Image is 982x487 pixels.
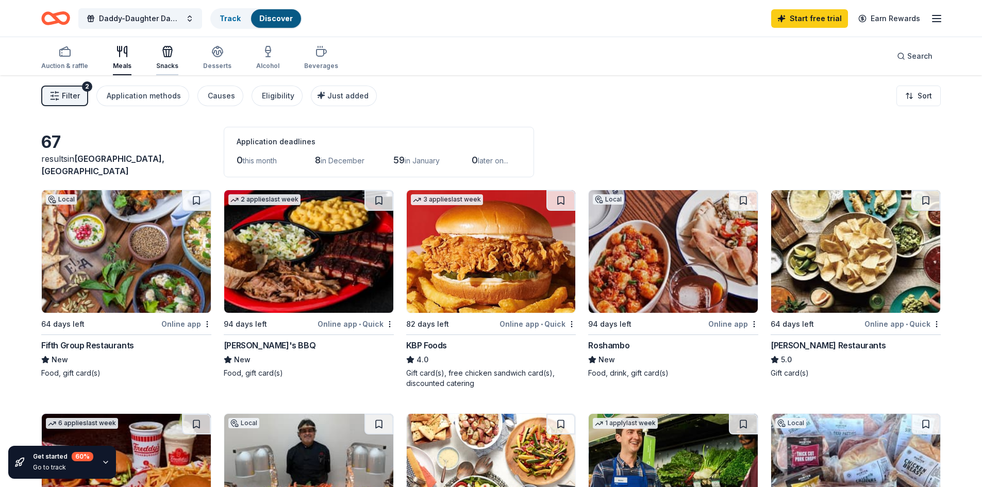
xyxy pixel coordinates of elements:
[311,86,377,106] button: Just added
[113,41,131,75] button: Meals
[771,339,886,351] div: [PERSON_NAME] Restaurants
[593,418,658,429] div: 1 apply last week
[771,190,940,313] img: Image for Pappas Restaurants
[208,90,235,102] div: Causes
[210,8,302,29] button: TrackDiscover
[224,318,267,330] div: 94 days left
[33,463,93,472] div: Go to track
[781,354,792,366] span: 5.0
[359,320,361,328] span: •
[41,368,211,378] div: Food, gift card(s)
[417,354,428,366] span: 4.0
[113,62,131,70] div: Meals
[224,190,394,378] a: Image for Sonny's BBQ2 applieslast week94 days leftOnline app•Quick[PERSON_NAME]'s BBQNewFood, gi...
[224,368,394,378] div: Food, gift card(s)
[771,190,941,378] a: Image for Pappas Restaurants64 days leftOnline app•Quick[PERSON_NAME] Restaurants5.0Gift card(s)
[237,155,243,165] span: 0
[775,418,806,428] div: Local
[321,156,364,165] span: in December
[52,354,68,366] span: New
[406,190,576,389] a: Image for KBP Foods3 applieslast week82 days leftOnline app•QuickKBP Foods4.0Gift card(s), free c...
[82,81,92,92] div: 2
[99,12,181,25] span: Daddy-Daughter Dance
[252,86,303,106] button: Eligibility
[62,90,80,102] span: Filter
[237,136,521,148] div: Application deadlines
[46,194,77,205] div: Local
[256,62,279,70] div: Alcohol
[906,320,908,328] span: •
[393,155,405,165] span: 59
[41,190,211,378] a: Image for Fifth Group RestaurantsLocal64 days leftOnline appFifth Group RestaurantsNewFood, gift ...
[864,317,941,330] div: Online app Quick
[203,41,231,75] button: Desserts
[41,6,70,30] a: Home
[407,190,576,313] img: Image for KBP Foods
[72,452,93,461] div: 60 %
[41,154,164,176] span: in
[304,62,338,70] div: Beverages
[41,153,211,177] div: results
[472,155,478,165] span: 0
[598,354,615,366] span: New
[33,452,93,461] div: Get started
[907,50,933,62] span: Search
[541,320,543,328] span: •
[156,62,178,70] div: Snacks
[411,194,483,205] div: 3 applies last week
[889,46,941,66] button: Search
[42,190,211,313] img: Image for Fifth Group Restaurants
[315,155,321,165] span: 8
[41,62,88,70] div: Auction & raffle
[224,190,393,313] img: Image for Sonny's BBQ
[41,86,88,106] button: Filter2
[500,317,576,330] div: Online app Quick
[406,368,576,389] div: Gift card(s), free chicken sandwich card(s), discounted catering
[405,156,440,165] span: in January
[588,318,631,330] div: 94 days left
[228,418,259,428] div: Local
[41,154,164,176] span: [GEOGRAPHIC_DATA], [GEOGRAPHIC_DATA]
[107,90,181,102] div: Application methods
[256,41,279,75] button: Alcohol
[406,339,447,351] div: KBP Foods
[41,318,85,330] div: 64 days left
[852,9,926,28] a: Earn Rewards
[593,194,624,205] div: Local
[243,156,277,165] span: this month
[327,91,369,100] span: Just added
[918,90,932,102] span: Sort
[478,156,508,165] span: later on...
[234,354,251,366] span: New
[708,317,758,330] div: Online app
[588,368,758,378] div: Food, drink, gift card(s)
[203,62,231,70] div: Desserts
[41,339,134,351] div: Fifth Group Restaurants
[406,318,449,330] div: 82 days left
[220,14,241,23] a: Track
[304,41,338,75] button: Beverages
[41,132,211,153] div: 67
[318,317,394,330] div: Online app Quick
[771,9,848,28] a: Start free trial
[771,318,814,330] div: 64 days left
[96,86,189,106] button: Application methods
[161,317,211,330] div: Online app
[262,90,294,102] div: Eligibility
[156,41,178,75] button: Snacks
[896,86,941,106] button: Sort
[588,190,758,378] a: Image for RoshamboLocal94 days leftOnline appRoshamboNewFood, drink, gift card(s)
[224,339,315,351] div: [PERSON_NAME]'s BBQ
[78,8,202,29] button: Daddy-Daughter Dance
[41,41,88,75] button: Auction & raffle
[197,86,243,106] button: Causes
[588,339,629,351] div: Roshambo
[771,368,941,378] div: Gift card(s)
[259,14,293,23] a: Discover
[589,190,758,313] img: Image for Roshambo
[228,194,301,205] div: 2 applies last week
[46,418,118,429] div: 6 applies last week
